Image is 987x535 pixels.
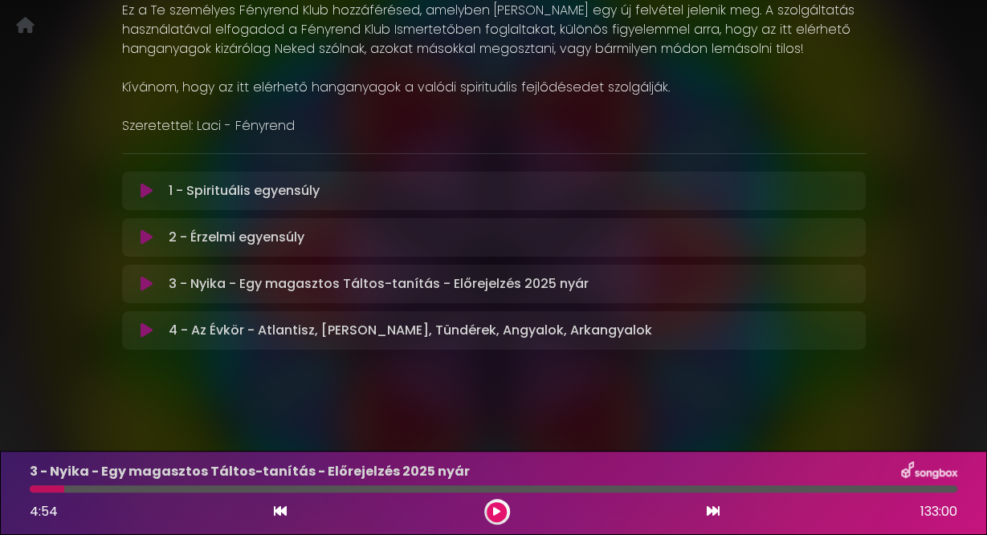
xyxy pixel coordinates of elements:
p: 4 - Az Évkör - Atlantisz, [PERSON_NAME], Tündérek, Angyalok, Arkangyalok [169,321,652,340]
p: 3 - Nyika - Egy magasztos Táltos-tanítás - Előrejelzés 2025 nyár [169,274,589,294]
p: Kívánom, hogy az itt elérhető hanganyagok a valódi spirituális fejlődésedet szolgálják. [122,78,866,97]
p: 1 - Spirituális egyensúly [169,181,320,201]
p: Ez a Te személyes Fényrend Klub hozzáférésed, amelyben [PERSON_NAME] egy új felvétel jelenik meg.... [122,1,866,59]
p: 2 - Érzelmi egyensúly [169,228,304,247]
p: Szeretettel: Laci - Fényrend [122,116,866,136]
